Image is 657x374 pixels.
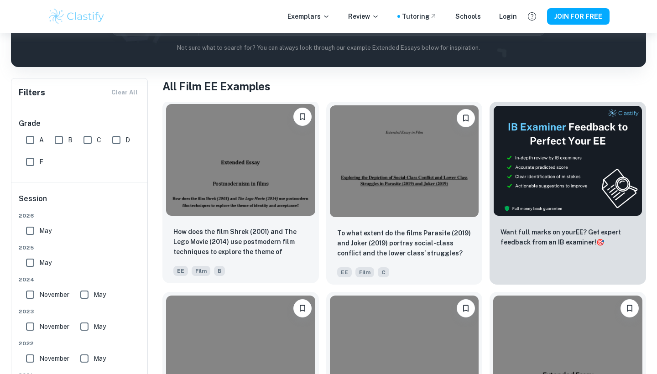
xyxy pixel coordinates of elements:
span: A [39,135,44,145]
a: Tutoring [402,11,437,21]
button: Please log in to bookmark exemplars [293,108,312,126]
button: Please log in to bookmark exemplars [457,299,475,317]
a: Schools [455,11,481,21]
span: C [378,267,389,277]
button: Please log in to bookmark exemplars [620,299,639,317]
button: Please log in to bookmark exemplars [293,299,312,317]
h1: All Film EE Examples [162,78,646,94]
a: Please log in to bookmark exemplarsTo what extent do the films Parasite (2019) and Joker (2019) p... [326,102,483,285]
span: 2022 [19,339,141,348]
button: JOIN FOR FREE [547,8,610,25]
span: May [39,258,52,268]
span: 2025 [19,244,141,252]
h6: Session [19,193,141,212]
span: November [39,290,69,300]
h6: Filters [19,86,45,99]
span: May [94,322,106,332]
span: May [39,226,52,236]
span: E [39,157,43,167]
span: B [214,266,225,276]
span: 2023 [19,307,141,316]
span: November [39,353,69,364]
p: Want full marks on your EE ? Get expert feedback from an IB examiner! [501,227,635,247]
p: How does the film Shrek (2001) and The Lego Movie (2014) use postmodern film techniques to explor... [173,227,308,258]
h6: Grade [19,118,141,129]
button: Please log in to bookmark exemplars [457,109,475,127]
p: Not sure what to search for? You can always look through our example Extended Essays below for in... [18,43,639,52]
span: EE [173,266,188,276]
span: D [125,135,130,145]
img: Thumbnail [493,105,642,216]
span: 2024 [19,275,141,284]
span: 🎯 [596,239,604,246]
img: Clastify logo [47,7,105,26]
span: EE [337,267,352,277]
button: Help and Feedback [524,9,540,24]
span: November [39,322,69,332]
p: Exemplars [287,11,330,21]
img: Film EE example thumbnail: To what extent do the films Parasite (20 [330,105,479,217]
span: May [94,353,106,364]
img: Film EE example thumbnail: How does the film Shrek (2001) and The L [166,104,315,216]
a: Login [499,11,517,21]
span: Film [355,267,374,277]
span: B [68,135,73,145]
a: ThumbnailWant full marks on yourEE? Get expert feedback from an IB examiner! [490,102,646,285]
span: Film [192,266,210,276]
span: 2026 [19,212,141,220]
a: Please log in to bookmark exemplarsHow does the film Shrek (2001) and The Lego Movie (2014) use p... [162,102,319,285]
span: May [94,290,106,300]
p: Review [348,11,379,21]
p: To what extent do the films Parasite (2019) and Joker (2019) portray social-class conflict and th... [337,228,472,258]
span: C [97,135,101,145]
